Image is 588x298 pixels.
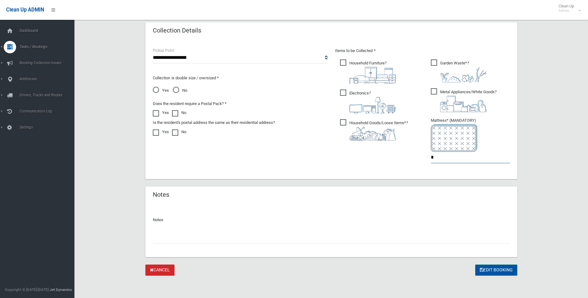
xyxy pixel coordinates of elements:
span: Metal Appliances/White Goods [431,88,497,112]
label: No [172,128,186,136]
span: Booking Collection Issues [18,61,79,65]
i: ? [440,90,497,112]
strong: Jet Dynamics [50,287,72,292]
span: Electronics [340,90,396,113]
p: Notes [153,216,510,224]
img: 4fd8a5c772b2c999c83690221e5242e0.png [440,67,487,82]
label: Does the resident require a Postal Pack? * [153,100,227,107]
img: b13cc3517677393f34c0a387616ef184.png [349,127,396,141]
span: Household Furniture [340,59,396,84]
i: ? [349,61,396,84]
span: Yes [153,87,169,94]
i: ? [349,121,408,141]
span: Settings [18,125,79,129]
small: Admin [559,8,574,13]
label: Yes [153,109,169,116]
header: Notes [145,189,177,201]
span: Household Goods/Loose Items* [340,119,408,141]
label: Is the resident's postal address the same as their residential address? [153,119,275,126]
span: Communication Log [18,109,79,113]
span: Clean Up ADMIN [6,7,44,13]
span: Tasks / Bookings [18,45,79,49]
span: Mattress* (MANDATORY) [431,118,510,152]
img: 394712a680b73dbc3d2a6a3a7ffe5a07.png [349,97,396,113]
img: aa9efdbe659d29b613fca23ba79d85cb.png [349,67,396,84]
i: ? [349,91,396,113]
p: Items to be Collected * [335,47,510,55]
span: Copyright © [DATE]-[DATE] [5,287,49,292]
p: Collection is double size / oversized * [153,74,328,82]
span: Drivers, Trucks and Routes [18,93,79,97]
label: No [172,109,186,116]
img: 36c1b0289cb1767239cdd3de9e694f19.png [440,96,487,112]
span: Garden Waste* [431,59,487,82]
span: Addresses [18,77,79,81]
label: Yes [153,128,169,136]
span: No [173,87,187,94]
a: Cancel [145,265,175,276]
span: Dashboard [18,28,79,33]
span: Clean Up [555,4,580,13]
img: e7408bece873d2c1783593a074e5cb2f.png [431,124,477,152]
header: Collection Details [145,24,209,37]
button: Edit Booking [475,265,517,276]
i: ? [440,61,487,82]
